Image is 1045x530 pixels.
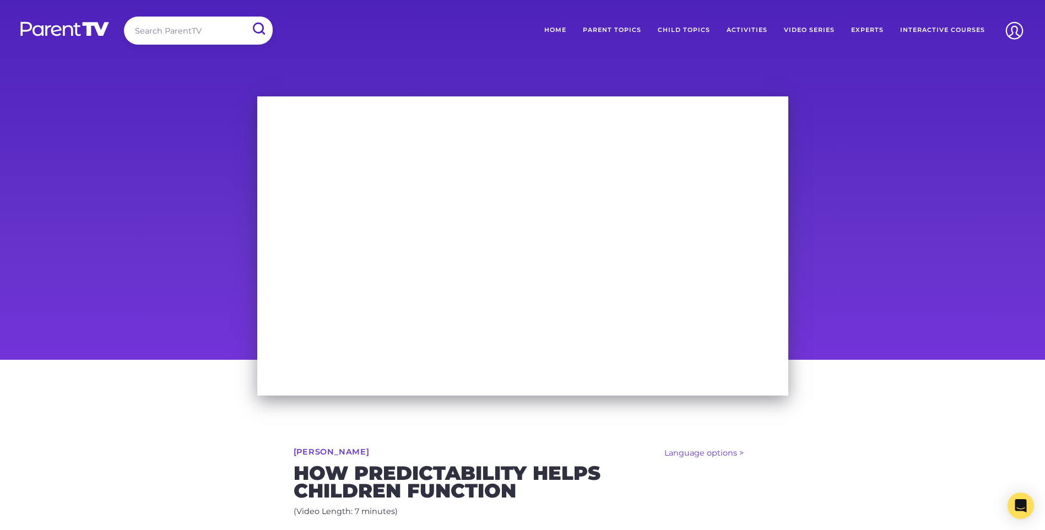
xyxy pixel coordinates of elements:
[19,21,110,37] img: parenttv-logo-white.4c85aaf.svg
[1000,17,1028,45] img: Account
[294,448,370,456] a: [PERSON_NAME]
[843,17,892,44] a: Experts
[575,17,649,44] a: Parent Topics
[294,505,752,519] p: (Video Length: 7 minutes)
[718,17,776,44] a: Activities
[536,17,575,44] a: Home
[1008,493,1034,519] div: Open Intercom Messenger
[776,17,843,44] a: Video Series
[124,17,273,45] input: Search ParentTV
[892,17,993,44] a: Interactive Courses
[649,17,718,44] a: Child Topics
[294,464,752,499] h2: How Predictability Helps Children Function
[244,17,273,41] input: Submit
